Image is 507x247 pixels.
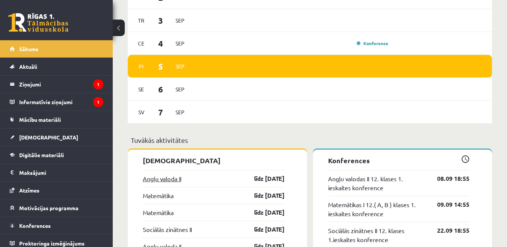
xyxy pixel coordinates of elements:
span: Mācību materiāli [19,116,61,123]
a: Atzīmes [10,182,103,199]
a: Sākums [10,40,103,58]
i: 1 [93,97,103,107]
span: 4 [149,37,173,50]
a: 09.09 14:55 [426,200,469,209]
a: Motivācijas programma [10,199,103,217]
span: Digitālie materiāli [19,152,64,158]
span: Sākums [19,45,38,52]
span: Sep [172,61,188,72]
a: Digitālie materiāli [10,146,103,164]
span: Sep [172,83,188,95]
span: Atzīmes [19,187,39,194]
span: Proktoringa izmēģinājums [19,240,85,247]
legend: Informatīvie ziņojumi [19,93,103,111]
span: Sep [172,15,188,26]
legend: Maksājumi [19,164,103,181]
p: [DEMOGRAPHIC_DATA] [143,155,285,165]
span: 6 [149,83,173,95]
span: Motivācijas programma [19,205,79,211]
a: Maksājumi [10,164,103,181]
span: 5 [149,60,173,73]
a: Matemātika [143,191,174,200]
a: Konferences [10,217,103,234]
a: Matemātikas I 12.( A, B ) klases 1. ieskaites konference [328,200,426,218]
a: līdz [DATE] [241,225,285,234]
a: Mācību materiāli [10,111,103,128]
a: Angļu valodas II 12. klases 1. ieskaites konference [328,174,426,192]
p: Konferences [328,155,470,165]
span: Tr [133,15,149,26]
a: Informatīvie ziņojumi1 [10,93,103,111]
a: Matemātika [143,208,174,217]
a: [DEMOGRAPHIC_DATA] [10,129,103,146]
a: līdz [DATE] [241,208,285,217]
a: Ziņojumi1 [10,76,103,93]
p: Tuvākās aktivitātes [131,135,489,145]
span: Sep [172,38,188,49]
span: Konferences [19,222,51,229]
span: Se [133,83,149,95]
i: 1 [93,79,103,89]
a: līdz [DATE] [241,174,285,183]
span: 7 [149,106,173,118]
span: Sv [133,106,149,118]
span: Pi [133,61,149,72]
span: [DEMOGRAPHIC_DATA] [19,134,78,141]
a: Sociālās zinātnes II 12. klases 1.ieskaites konference [328,226,426,244]
a: Sociālās zinātnes II [143,225,192,234]
a: līdz [DATE] [241,191,285,200]
a: Rīgas 1. Tālmācības vidusskola [8,13,68,32]
a: Angļu valoda II [143,174,181,183]
a: 08.09 18:55 [426,174,469,183]
span: Aktuāli [19,63,37,70]
a: 22.09 18:55 [426,226,469,235]
span: 3 [149,14,173,27]
legend: Ziņojumi [19,76,103,93]
span: Sep [172,106,188,118]
a: Aktuāli [10,58,103,75]
a: Konference [357,40,388,46]
span: Ce [133,38,149,49]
